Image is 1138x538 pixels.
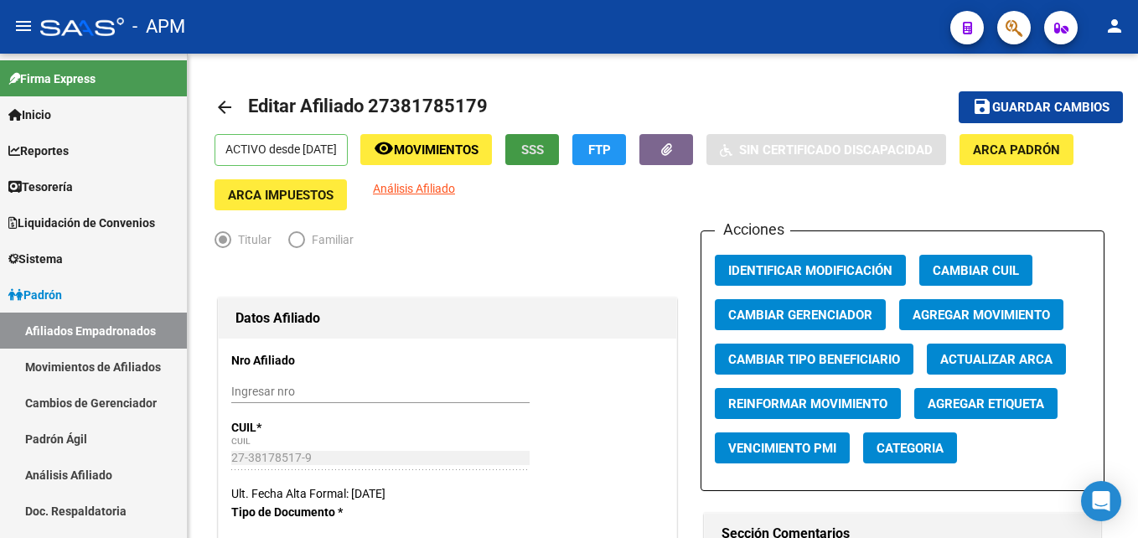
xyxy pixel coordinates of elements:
button: FTP [572,134,626,165]
mat-icon: remove_red_eye [374,138,394,158]
span: ARCA Padrón [973,142,1060,158]
span: FTP [588,142,611,158]
button: SSS [505,134,559,165]
h1: Datos Afiliado [235,305,660,332]
p: ACTIVO desde [DATE] [215,134,348,166]
span: Cambiar Tipo Beneficiario [728,352,900,367]
span: Liquidación de Convenios [8,214,155,232]
span: Análisis Afiliado [373,182,455,195]
button: Identificar Modificación [715,255,906,286]
button: Vencimiento PMI [715,432,850,463]
span: Padrón [8,286,62,304]
span: Agregar Movimiento [913,308,1050,323]
span: Titular [231,230,272,249]
span: - APM [132,8,185,45]
div: Ult. Fecha Alta Formal: [DATE] [231,484,664,503]
mat-icon: arrow_back [215,97,235,117]
button: Guardar cambios [959,91,1123,122]
span: Vencimiento PMI [728,441,836,456]
span: Sin Certificado Discapacidad [739,142,933,158]
button: Cambiar Tipo Beneficiario [715,344,913,375]
span: Actualizar ARCA [940,352,1053,367]
span: ARCA Impuestos [228,188,334,203]
p: CUIL [231,418,361,437]
span: SSS [521,142,544,158]
button: Movimientos [360,134,492,165]
span: Tesorería [8,178,73,196]
h3: Acciones [715,218,790,241]
p: Tipo de Documento * [231,503,361,521]
mat-radio-group: Elija una opción [215,236,370,250]
button: Agregar Etiqueta [914,388,1058,419]
span: Reinformar Movimiento [728,396,887,411]
span: Cambiar CUIL [933,263,1019,278]
mat-icon: menu [13,16,34,36]
button: Reinformar Movimiento [715,388,901,419]
span: Familiar [305,230,354,249]
span: Sistema [8,250,63,268]
button: ARCA Impuestos [215,179,347,210]
mat-icon: person [1104,16,1125,36]
span: Cambiar Gerenciador [728,308,872,323]
div: Open Intercom Messenger [1081,481,1121,521]
span: Agregar Etiqueta [928,396,1044,411]
span: Identificar Modificación [728,263,892,278]
span: Categoria [877,441,944,456]
span: Reportes [8,142,69,160]
span: Firma Express [8,70,96,88]
span: Inicio [8,106,51,124]
button: ARCA Padrón [960,134,1073,165]
button: Categoria [863,432,957,463]
button: Cambiar CUIL [919,255,1032,286]
span: Movimientos [394,142,478,158]
mat-icon: save [972,96,992,116]
button: Agregar Movimiento [899,299,1063,330]
button: Actualizar ARCA [927,344,1066,375]
span: Editar Afiliado 27381785179 [248,96,488,116]
button: Sin Certificado Discapacidad [706,134,946,165]
p: Nro Afiliado [231,351,361,370]
button: Cambiar Gerenciador [715,299,886,330]
span: Guardar cambios [992,101,1110,116]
